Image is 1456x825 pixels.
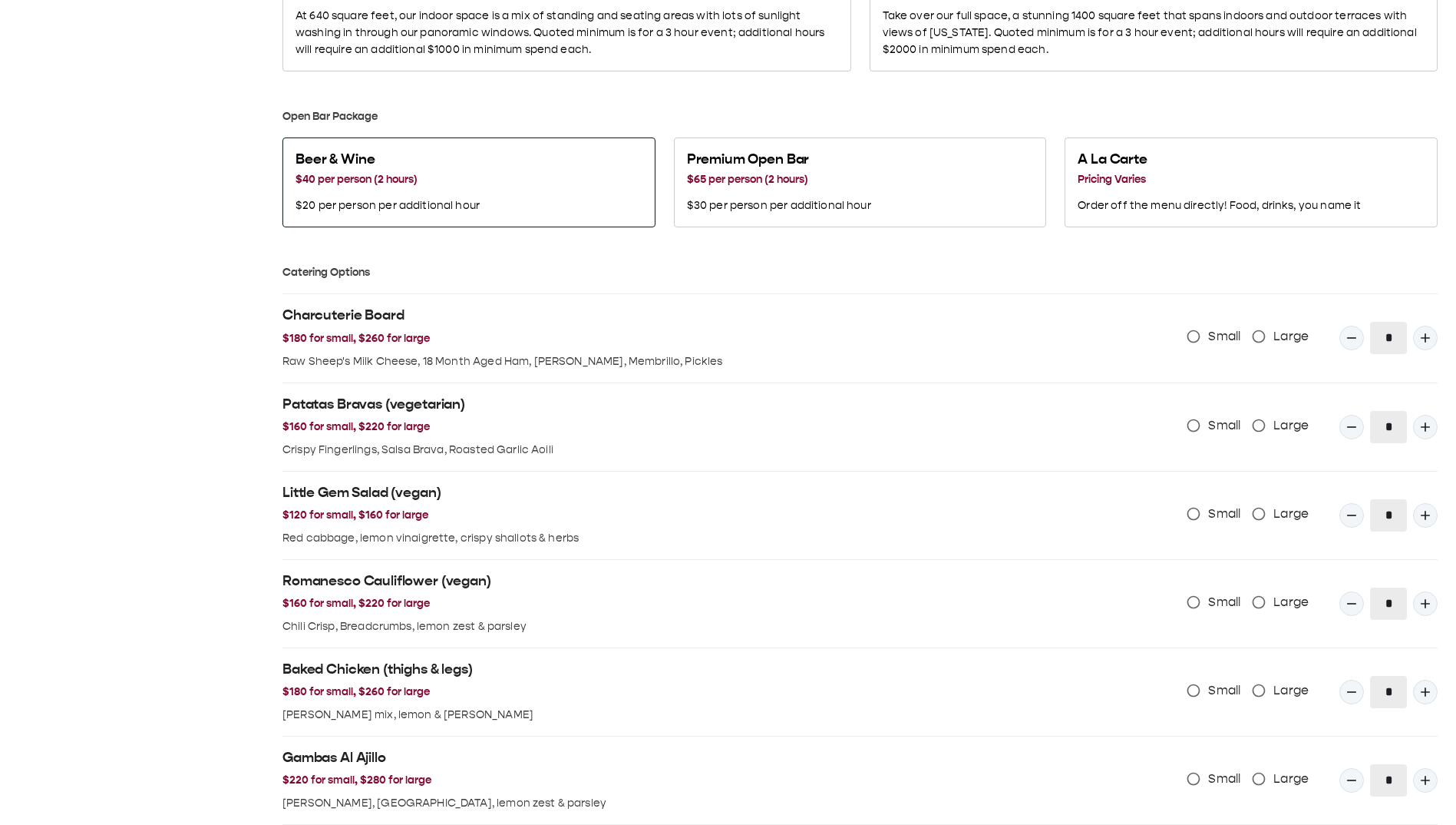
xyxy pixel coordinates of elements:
span: Large [1273,681,1309,700]
h3: Pricing Varies [1078,171,1361,188]
h3: $120 for small, $160 for large [282,507,1048,524]
div: Quantity Input [1339,411,1438,443]
h3: $160 for small, $220 for large [282,419,1048,436]
h3: Catering Options [282,264,1438,281]
span: Large [1273,327,1309,346]
div: Quantity Input [1339,764,1438,797]
p: $30 per person per additional hour [687,197,871,214]
span: Small [1208,416,1240,435]
h3: $180 for small, $260 for large [282,330,1048,347]
h2: Premium Open Bar [687,151,871,169]
span: Small [1208,770,1240,788]
h2: Beer & Wine [295,151,480,169]
div: Quantity Input [1339,322,1438,354]
div: Quantity Input [1339,676,1438,708]
h3: $160 for small, $220 for large [282,595,1048,612]
h2: Little Gem Salad (vegan) [282,484,1048,502]
h2: A La Carte [1078,151,1361,169]
span: Large [1273,770,1309,788]
h3: $65 per person (2 hours) [687,171,871,188]
span: Small [1208,593,1240,611]
h2: Gambas Al Ajillo [282,749,1048,767]
span: Large [1273,593,1309,611]
p: At 640 square feet, our indoor space is a mix of standing and seating areas with lots of sunlight... [295,8,838,58]
span: Large [1273,505,1309,523]
div: Select one [282,137,1438,228]
p: Take over our full space, a stunning 1400 square feet that spans indoors and outdoor terraces wit... [883,8,1425,58]
p: $20 per person per additional hour [295,197,480,214]
h3: $220 for small, $280 for large [282,772,1048,789]
span: Small [1208,681,1240,700]
span: Large [1273,416,1309,435]
p: [PERSON_NAME] mix, lemon & [PERSON_NAME] [282,707,1048,724]
button: A La Carte [1065,137,1438,228]
h3: Open Bar Package [282,108,1438,125]
h2: Baked Chicken (thighs & legs) [282,661,1048,679]
h3: $180 for small, $260 for large [282,684,1048,701]
p: Red cabbage, lemon vinaigrette, crispy shallots & herbs [282,530,1048,547]
p: Order off the menu directly! Food, drinks, you name it [1078,197,1361,214]
p: Crispy Fingerlings, Salsa Brava, Roasted Garlic Aoili [282,442,1048,459]
div: Quantity Input [1339,499,1438,532]
span: Small [1208,327,1240,346]
p: Raw Sheep's Milk Cheese, 18 Month Aged Ham, [PERSON_NAME], Membrillo, Pickles [282,353,1048,370]
p: [PERSON_NAME], [GEOGRAPHIC_DATA], lemon zest & parsley [282,795,1048,812]
button: Premium Open Bar [674,137,1047,228]
h2: Patatas Bravas (vegetarian) [282,396,1048,414]
h2: Romanesco Cauliflower (vegan) [282,572,1048,591]
h2: Charcuterie Board [282,306,1048,325]
p: Chili Crisp, Breadcrumbs, lemon zest & parsley [282,618,1048,635]
h3: $40 per person (2 hours) [295,171,480,188]
div: Quantity Input [1339,588,1438,620]
button: Beer & Wine [282,137,655,228]
span: Small [1208,505,1240,523]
